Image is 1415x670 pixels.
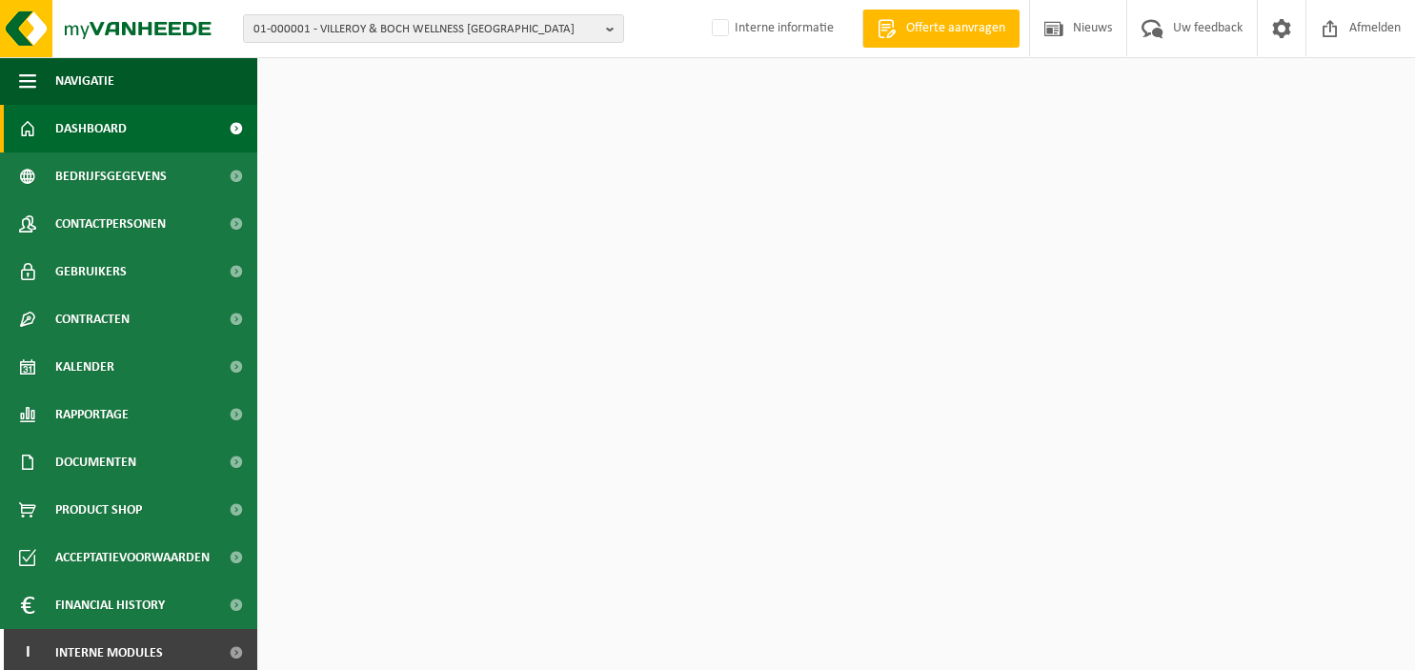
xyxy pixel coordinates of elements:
span: Contactpersonen [55,200,166,248]
span: Gebruikers [55,248,127,295]
span: Financial History [55,581,165,629]
span: Navigatie [55,57,114,105]
span: Bedrijfsgegevens [55,152,167,200]
span: Documenten [55,438,136,486]
span: Contracten [55,295,130,343]
a: Offerte aanvragen [862,10,1020,48]
span: Dashboard [55,105,127,152]
span: 01-000001 - VILLEROY & BOCH WELLNESS [GEOGRAPHIC_DATA] [253,15,598,44]
span: Rapportage [55,391,129,438]
button: 01-000001 - VILLEROY & BOCH WELLNESS [GEOGRAPHIC_DATA] [243,14,624,43]
span: Product Shop [55,486,142,534]
span: Offerte aanvragen [901,19,1010,38]
span: Acceptatievoorwaarden [55,534,210,581]
label: Interne informatie [708,14,834,43]
span: Kalender [55,343,114,391]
